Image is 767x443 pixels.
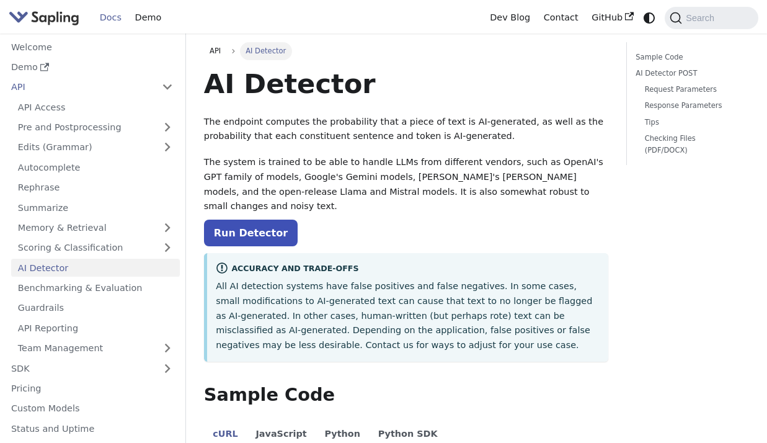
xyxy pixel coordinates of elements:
a: API Access [11,98,180,116]
a: Memory & Retrieval [11,219,180,237]
p: All AI detection systems have false positives and false negatives. In some cases, small modificat... [216,279,600,353]
a: Benchmarking & Evaluation [11,279,180,297]
a: AI Detector [11,259,180,277]
a: Tips [645,117,740,128]
p: The endpoint computes the probability that a piece of text is AI-generated, as well as the probab... [204,115,608,145]
a: Checking Files (PDF/DOCX) [645,133,740,156]
button: Collapse sidebar category 'API' [155,78,180,96]
h2: Sample Code [204,384,608,406]
a: Team Management [11,339,180,357]
button: Switch between dark and light mode (currently system mode) [641,9,658,27]
a: API Reporting [11,319,180,337]
a: Edits (Grammar) [11,138,180,156]
a: API [4,78,155,96]
nav: Breadcrumbs [204,42,608,60]
a: Scoring & Classification [11,239,180,257]
a: Status and Uptime [4,419,180,437]
div: Accuracy and Trade-offs [216,262,600,277]
button: Expand sidebar category 'SDK' [155,359,180,377]
a: SDK [4,359,155,377]
a: API [204,42,227,60]
a: Custom Models [4,400,180,418]
span: AI Detector [240,42,292,60]
a: Guardrails [11,299,180,317]
a: Dev Blog [483,8,536,27]
p: The system is trained to be able to handle LLMs from different vendors, such as OpenAI's GPT fami... [204,155,608,214]
a: GitHub [585,8,640,27]
span: API [210,47,221,55]
h1: AI Detector [204,67,608,101]
button: Search (Command+K) [665,7,758,29]
a: Request Parameters [645,84,740,96]
a: Autocomplete [11,158,180,176]
a: Demo [128,8,168,27]
a: Demo [4,58,180,76]
a: Pricing [4,380,180,398]
a: AI Detector POST [636,68,745,79]
a: Welcome [4,38,180,56]
a: Sapling.aiSapling.ai [9,9,84,27]
a: Rephrase [11,179,180,197]
a: Sample Code [636,51,745,63]
img: Sapling.ai [9,9,79,27]
a: Response Parameters [645,100,740,112]
a: Run Detector [204,220,298,246]
a: Contact [537,8,585,27]
a: Summarize [11,199,180,217]
span: Search [682,13,722,23]
a: Docs [93,8,128,27]
a: Pre and Postprocessing [11,119,180,136]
